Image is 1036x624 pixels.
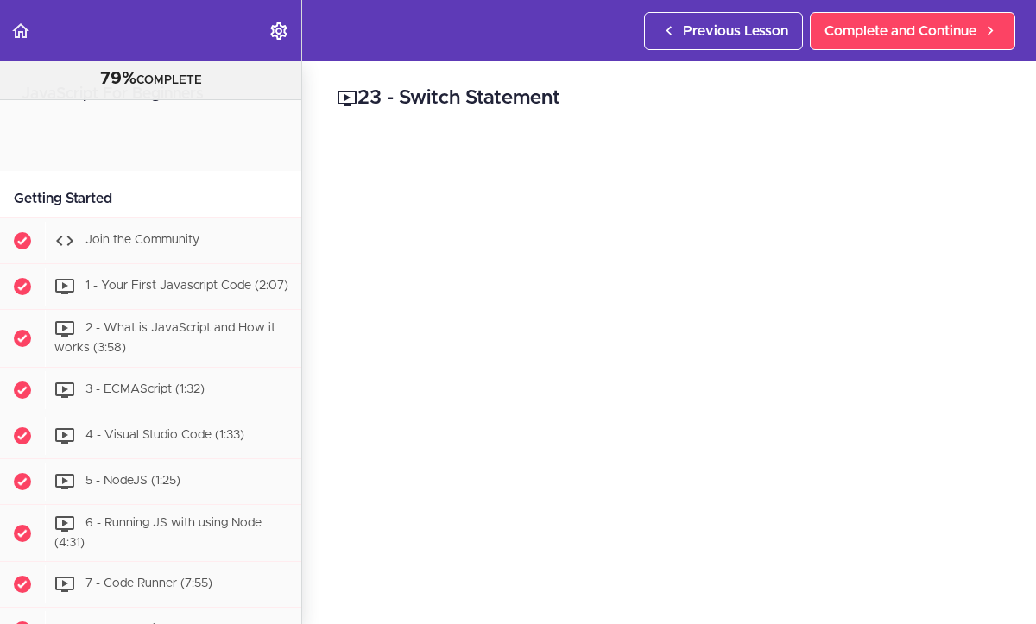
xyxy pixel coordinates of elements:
[824,21,976,41] span: Complete and Continue
[810,12,1015,50] a: Complete and Continue
[268,21,289,41] svg: Settings Menu
[85,383,205,395] span: 3 - ECMAScript (1:32)
[85,475,180,487] span: 5 - NodeJS (1:25)
[22,68,280,91] div: COMPLETE
[85,429,244,441] span: 4 - Visual Studio Code (1:33)
[85,280,288,292] span: 1 - Your First Javascript Code (2:07)
[10,21,31,41] svg: Back to course curriculum
[683,21,788,41] span: Previous Lesson
[85,578,212,590] span: 7 - Code Runner (7:55)
[54,322,275,354] span: 2 - What is JavaScript and How it works (3:58)
[85,234,199,246] span: Join the Community
[54,517,262,549] span: 6 - Running JS with using Node (4:31)
[100,70,136,87] span: 79%
[644,12,803,50] a: Previous Lesson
